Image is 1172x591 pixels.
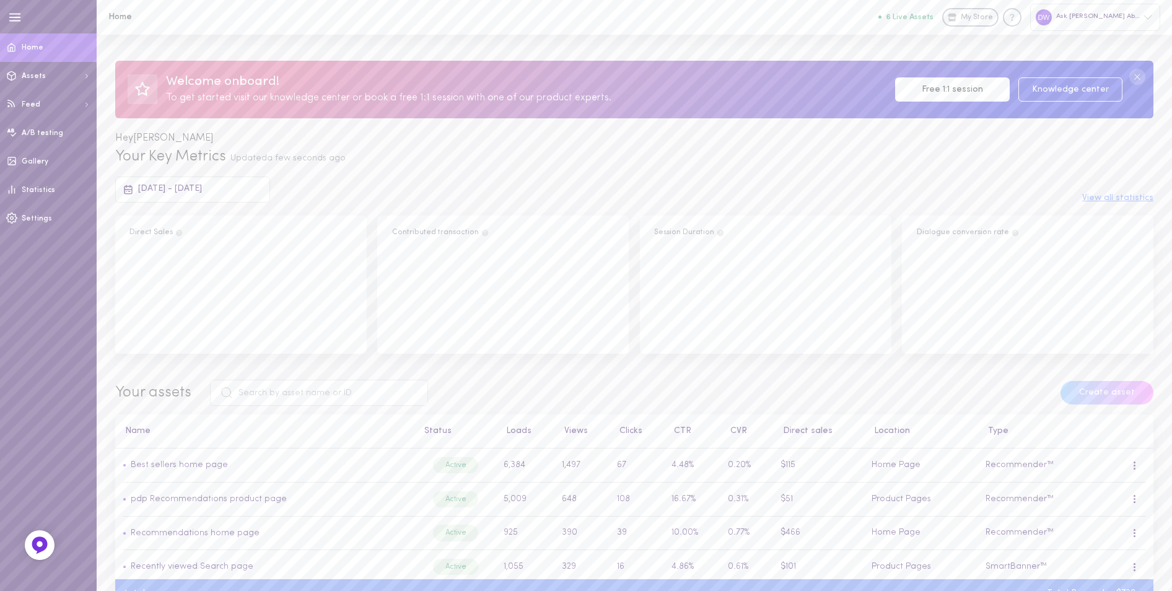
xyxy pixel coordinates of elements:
[123,460,126,470] span: •
[982,427,1008,436] button: Type
[777,427,833,436] button: Direct sales
[1018,77,1122,102] a: Knowledge center
[664,516,720,550] td: 10.00%
[115,149,226,164] span: Your Key Metrics
[30,536,49,554] img: Feedback Button
[108,12,313,22] h1: Home
[917,227,1020,239] div: Dialogue conversion rate
[654,227,725,239] div: Session Duration
[497,483,554,517] td: 5,009
[433,525,478,541] div: Active
[664,483,720,517] td: 16.67%
[773,516,864,550] td: $466
[500,427,531,436] button: Loads
[123,562,126,571] span: •
[481,229,489,236] span: Dialogue`s impact on your Store`s average order value
[554,550,610,584] td: 329
[22,101,40,108] span: Feed
[123,528,126,538] span: •
[872,562,931,571] span: Product Pages
[773,483,864,517] td: $51
[720,449,773,483] td: 0.20%
[131,460,228,470] a: Best sellers home page
[129,227,183,239] div: Direct Sales
[126,528,260,538] a: Recommendations home page
[610,483,664,517] td: 108
[175,229,183,236] span: Direct Sales are the result of users clicking on a product and then purchasing the exact same pro...
[773,449,864,483] td: $115
[418,427,452,436] button: Status
[138,184,202,193] span: [DATE] - [DATE]
[433,457,478,473] div: Active
[558,427,588,436] button: Views
[210,380,428,406] input: Search by asset name or ID
[720,516,773,550] td: 0.77%
[392,227,489,239] div: Contributed transaction
[126,562,253,571] a: Recently viewed Search page
[22,186,55,194] span: Statistics
[773,550,864,584] td: $101
[22,215,52,222] span: Settings
[942,8,999,27] a: My Store
[554,516,610,550] td: 390
[610,516,664,550] td: 39
[433,491,478,507] div: Active
[554,483,610,517] td: 648
[961,12,993,24] span: My Store
[872,528,921,537] span: Home Page
[126,460,228,470] a: Best sellers home page
[126,494,287,504] a: pdp Recommendations product page
[131,528,260,538] a: Recommendations home page
[872,460,921,470] span: Home Page
[123,494,126,504] span: •
[131,494,287,504] a: pdp Recommendations product page
[1060,381,1153,405] button: Create asset
[878,13,942,22] a: 6 Live Assets
[497,516,554,550] td: 925
[497,449,554,483] td: 6,384
[720,483,773,517] td: 0.31%
[724,427,747,436] button: CVR
[868,427,910,436] button: Location
[115,385,191,400] span: Your assets
[668,427,691,436] button: CTR
[119,427,151,436] button: Name
[22,72,46,80] span: Assets
[230,154,346,163] span: Updated a few seconds ago
[895,77,1010,102] a: Free 1:1 session
[664,449,720,483] td: 4.48%
[986,494,1054,504] span: Recommender™
[720,550,773,584] td: 0.61%
[22,158,48,165] span: Gallery
[986,460,1054,470] span: Recommender™
[610,550,664,584] td: 16
[1011,229,1020,236] span: The percentage of users who interacted with one of Dialogue`s assets and ended up purchasing in t...
[986,528,1054,537] span: Recommender™
[872,494,931,504] span: Product Pages
[554,449,610,483] td: 1,497
[22,129,63,137] span: A/B testing
[131,562,253,571] a: Recently viewed Search page
[166,73,886,90] div: Welcome onboard!
[610,449,664,483] td: 67
[1030,4,1160,30] div: Ask [PERSON_NAME] About Hair & Health
[22,44,43,51] span: Home
[878,13,934,21] button: 6 Live Assets
[716,229,725,236] span: Track how your session duration increase once users engage with your Assets
[497,550,554,584] td: 1,055
[433,559,478,575] div: Active
[613,427,642,436] button: Clicks
[115,133,213,143] span: Hey [PERSON_NAME]
[986,562,1047,571] span: SmartBanner™
[1082,194,1153,203] button: View all statistics
[166,90,886,106] div: To get started visit our knowledge center or book a free 1:1 session with one of our product expe...
[1003,8,1021,27] div: Knowledge center
[664,550,720,584] td: 4.86%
